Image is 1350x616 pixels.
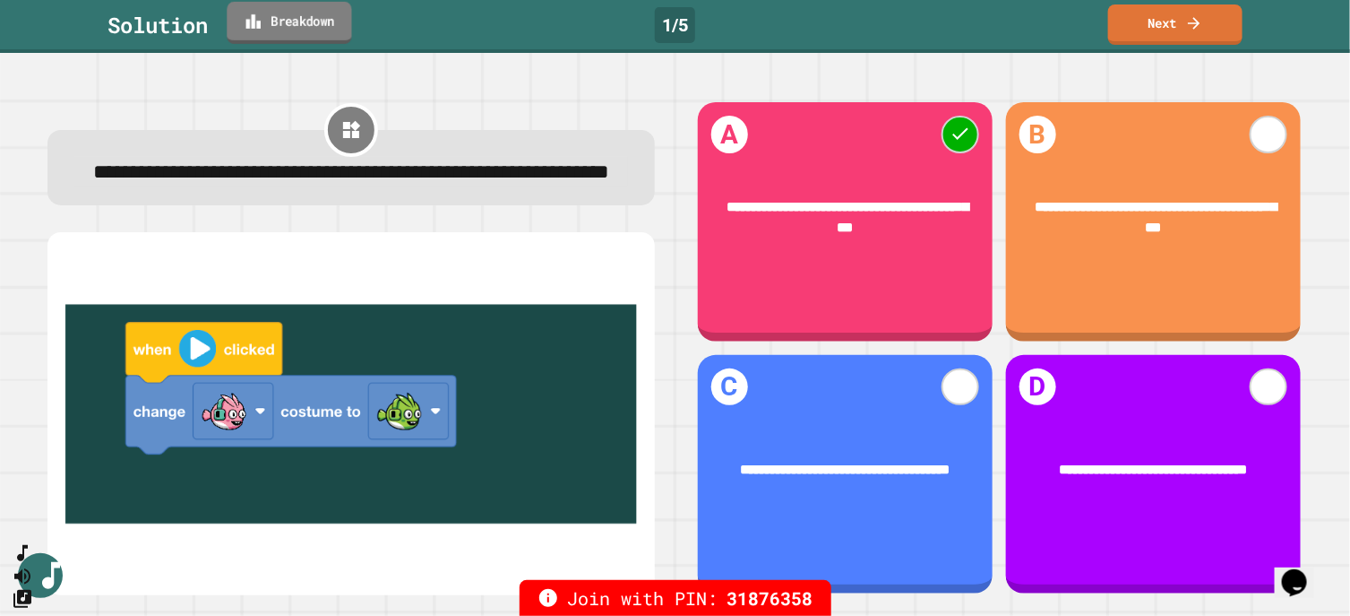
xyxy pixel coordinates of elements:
[711,369,748,405] h1: C
[12,542,33,565] button: SpeedDial basic example
[12,565,33,587] button: Mute music
[65,255,637,573] img: quiz-media%2F09KYvY5LCv8Pv5nCZTRN.png
[107,9,208,41] div: Solution
[1019,116,1056,152] h1: B
[1108,4,1243,45] a: Next
[520,580,831,616] div: Join with PIN:
[711,116,748,152] h1: A
[1275,544,1332,598] iframe: chat widget
[727,585,813,612] span: 31876358
[1019,369,1056,405] h1: D
[655,7,695,43] div: 1 / 5
[227,2,351,44] a: Breakdown
[12,587,33,610] button: Change Music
